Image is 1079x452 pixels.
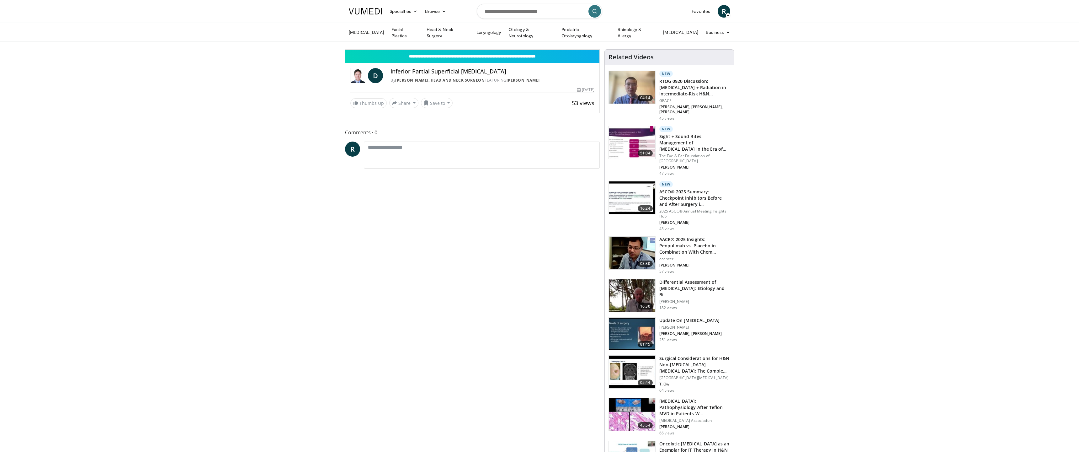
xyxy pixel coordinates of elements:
[609,236,730,274] a: 03:30 AACR® 2025 Insights: Penpulimab vs. Placebo in Combination With Chem… ecancer [PERSON_NAME]...
[659,325,722,330] p: [PERSON_NAME]
[688,5,714,18] a: Favorites
[349,8,382,14] img: VuMedi Logo
[659,269,675,274] p: 57 views
[609,317,730,351] a: 81:45 Update On [MEDICAL_DATA] [PERSON_NAME] [PERSON_NAME], [PERSON_NAME] 251 views
[659,126,673,132] p: New
[350,68,365,83] img: Doh Young Lee, Head and Neck Surgeon
[609,126,730,176] a: 51:04 New Sight + Sound Bites: Management of [MEDICAL_DATA] in the Era of Targ… The Eye & Ear Fou...
[558,26,614,39] a: Pediatric Otolaryngology
[659,424,730,429] p: [PERSON_NAME]
[638,150,653,156] span: 51:04
[505,26,558,39] a: Otology & Neurotology
[609,71,730,121] a: 04:14 New RTOG 0920 Discussion: [MEDICAL_DATA] + Radiation in Intermediate-Risk H&N… GRACE [PERSO...
[659,355,730,374] h3: Surgical Considerations for H&N Non-[MEDICAL_DATA] [MEDICAL_DATA]: The Comple…
[395,78,485,83] a: [PERSON_NAME], Head and Neck Surgeon
[659,181,673,187] p: New
[609,318,655,350] img: c4d4f1e8-1a91-48dd-b29b-c6f9f264f186.150x105_q85_crop-smart_upscale.jpg
[702,26,734,39] a: Business
[659,226,675,231] p: 43 views
[659,337,677,342] p: 251 views
[659,398,730,417] h3: [MEDICAL_DATA]: Pathophysiology After Teflon MVD in Patients W…
[421,5,450,18] a: Browse
[638,422,653,428] span: 45:54
[345,142,360,157] a: R
[388,26,423,39] a: Facial Plastics
[659,165,730,170] p: [PERSON_NAME]
[659,388,675,393] p: 64 views
[659,98,730,103] p: GRACE
[609,279,730,312] a: 16:30 Differential Assessment of [MEDICAL_DATA]: Etiology and Bi… [PERSON_NAME] 182 views
[350,98,387,108] a: Thumbs Up
[659,236,730,255] h3: AACR® 2025 Insights: Penpulimab vs. Placebo in Combination With Chem…
[609,398,730,436] a: 45:54 [MEDICAL_DATA]: Pathophysiology After Teflon MVD in Patients W… [MEDICAL_DATA] Association ...
[659,263,730,268] p: [PERSON_NAME]
[659,279,730,298] h3: Differential Assessment of [MEDICAL_DATA]: Etiology and Bi…
[659,382,730,387] p: T. Ow
[345,128,600,137] span: Comments 0
[638,95,653,101] span: 04:14
[572,99,594,107] span: 53 views
[659,71,673,77] p: New
[609,237,655,269] img: 0cd214e7-10e2-4d72-8223-7ca856d9ea11.150x105_q85_crop-smart_upscale.jpg
[473,26,505,39] a: Laryngology
[345,26,388,39] a: [MEDICAL_DATA]
[614,26,660,39] a: Rhinology & Allergy
[507,78,540,83] a: [PERSON_NAME]
[368,68,383,83] a: D
[609,398,655,431] img: c6176feb-f2c0-4545-bce0-d02e49c292e7.150x105_q85_crop-smart_upscale.jpg
[423,26,473,39] a: Head & Neck Surgery
[659,305,677,310] p: 182 views
[659,256,730,261] p: ecancer
[477,4,602,19] input: Search topics, interventions
[659,220,730,225] p: [PERSON_NAME]
[609,181,655,214] img: a81f5811-1ccf-4ee7-8ec2-23477a0c750b.150x105_q85_crop-smart_upscale.jpg
[659,317,722,324] h3: Update On [MEDICAL_DATA]
[638,261,653,267] span: 03:30
[659,375,730,380] p: [GEOGRAPHIC_DATA][MEDICAL_DATA]
[659,331,722,336] p: [PERSON_NAME], [PERSON_NAME]
[659,153,730,164] p: The Eye & Ear Foundation of [GEOGRAPHIC_DATA]
[609,279,655,312] img: c7e819ff-48c9-49a6-a69c-50f8395a8fcb.150x105_q85_crop-smart_upscale.jpg
[659,299,730,304] p: [PERSON_NAME]
[659,26,702,39] a: [MEDICAL_DATA]
[609,126,655,159] img: 8bea4cff-b600-4be7-82a7-01e969b6860e.150x105_q85_crop-smart_upscale.jpg
[659,133,730,152] h3: Sight + Sound Bites: Management of [MEDICAL_DATA] in the Era of Targ…
[659,171,675,176] p: 47 views
[659,116,675,121] p: 45 views
[609,355,730,393] a: 05:44 Surgical Considerations for H&N Non-[MEDICAL_DATA] [MEDICAL_DATA]: The Comple… [GEOGRAPHIC_...
[609,356,655,388] img: 82714715-a3aa-42ce-af98-38747eed207f.150x105_q85_crop-smart_upscale.jpg
[609,71,655,104] img: 006fd91f-89fb-445a-a939-ffe898e241ab.150x105_q85_crop-smart_upscale.jpg
[638,341,653,347] span: 81:45
[609,181,730,231] a: 16:24 New ASCO® 2025 Summary: Checkpoint Inhibitors Before and After Surgery i… 2025 ASCO® Annual...
[391,78,594,83] div: By FEATURING
[609,53,654,61] h4: Related Videos
[659,418,730,423] p: [MEDICAL_DATA] Association
[577,87,594,93] div: [DATE]
[386,5,421,18] a: Specialties
[659,209,730,219] p: 2025 ASCO® Annual Meeting Insights Hub
[659,189,730,207] h3: ASCO® 2025 Summary: Checkpoint Inhibitors Before and After Surgery i…
[638,379,653,386] span: 05:44
[421,98,453,108] button: Save to
[638,205,653,212] span: 16:24
[638,303,653,309] span: 16:30
[718,5,730,18] a: R
[659,78,730,97] h3: RTOG 0920 Discussion: [MEDICAL_DATA] + Radiation in Intermediate-Risk H&N…
[659,431,675,436] p: 66 views
[391,68,594,75] h4: Inferior Partial Superficial [MEDICAL_DATA]
[389,98,418,108] button: Share
[659,105,730,115] p: [PERSON_NAME], [PERSON_NAME], [PERSON_NAME]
